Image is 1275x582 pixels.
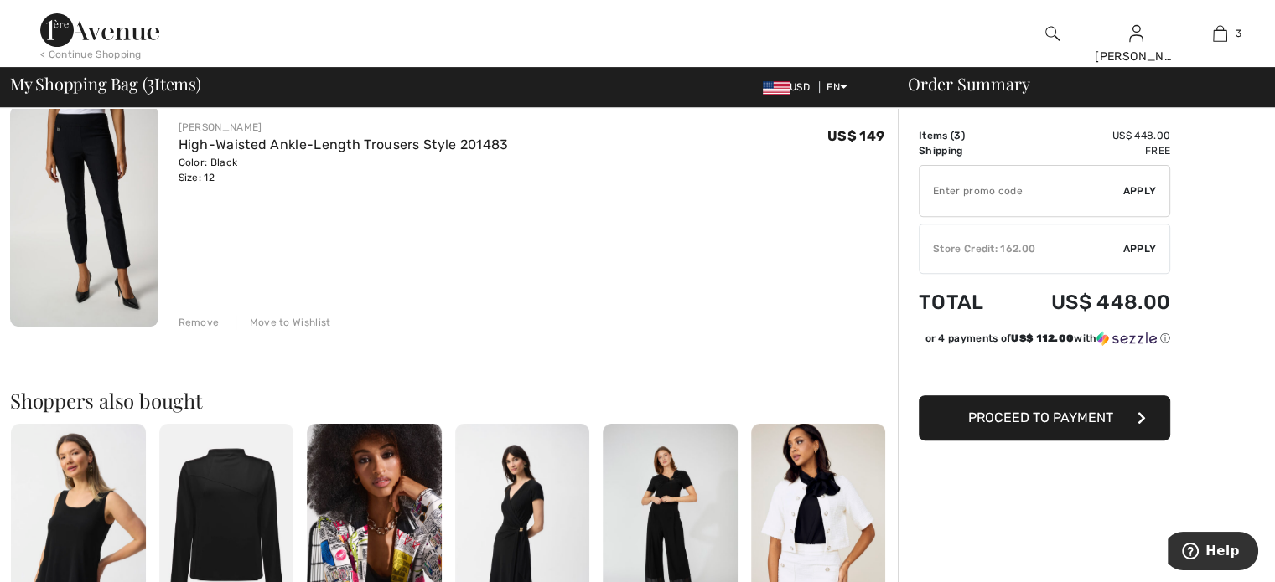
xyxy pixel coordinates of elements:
[1123,241,1157,256] span: Apply
[1095,48,1177,65] div: [PERSON_NAME]
[236,315,331,330] div: Move to Wishlist
[179,120,509,135] div: [PERSON_NAME]
[763,81,790,95] img: US Dollar
[179,155,509,185] div: Color: Black Size: 12
[920,166,1123,216] input: Promo code
[10,106,158,327] img: High-Waisted Ankle-Length Trousers Style 201483
[1213,23,1227,44] img: My Bag
[1008,274,1170,331] td: US$ 448.00
[179,136,509,152] a: High-Waisted Ankle-Length Trousers Style 201483
[1123,183,1157,198] span: Apply
[919,395,1170,440] button: Proceed to Payment
[919,352,1170,389] iframe: PayPal-paypal
[1045,23,1060,44] img: search the website
[920,241,1123,256] div: Store Credit: 162.00
[1008,143,1170,158] td: Free
[1179,23,1261,44] a: 3
[919,143,1008,158] td: Shipping
[827,128,884,144] span: US$ 149
[925,331,1170,346] div: or 4 payments of with
[763,81,816,93] span: USD
[1096,331,1157,346] img: Sezzle
[10,75,201,92] span: My Shopping Bag ( Items)
[919,274,1008,331] td: Total
[1236,26,1241,41] span: 3
[10,390,898,410] h2: Shoppers also bought
[1129,23,1143,44] img: My Info
[827,81,847,93] span: EN
[919,128,1008,143] td: Items ( )
[1008,128,1170,143] td: US$ 448.00
[1129,25,1143,41] a: Sign In
[888,75,1265,92] div: Order Summary
[954,130,961,142] span: 3
[40,47,142,62] div: < Continue Shopping
[1168,532,1258,574] iframe: Opens a widget where you can find more information
[147,71,154,93] span: 3
[40,13,159,47] img: 1ère Avenue
[919,331,1170,352] div: or 4 payments ofUS$ 112.00withSezzle Click to learn more about Sezzle
[1011,332,1074,344] span: US$ 112.00
[179,315,220,330] div: Remove
[968,409,1113,425] span: Proceed to Payment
